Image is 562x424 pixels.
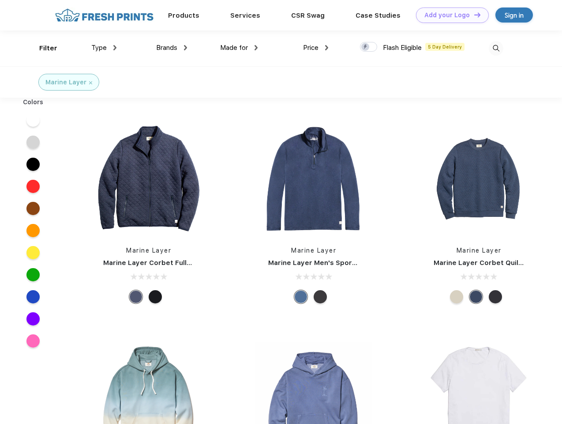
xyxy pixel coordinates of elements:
[89,81,92,84] img: filter_cancel.svg
[489,290,502,303] div: Charcoal
[495,8,533,23] a: Sign in
[255,120,372,237] img: func=resize&h=266
[505,10,524,20] div: Sign in
[314,290,327,303] div: Charcoal
[420,120,538,237] img: func=resize&h=266
[184,45,187,50] img: dropdown.png
[16,98,50,107] div: Colors
[291,11,325,19] a: CSR Swag
[103,259,225,267] a: Marine Layer Corbet Full-Zip Jacket
[457,247,502,254] a: Marine Layer
[126,247,171,254] a: Marine Layer
[474,12,480,17] img: DT
[255,45,258,50] img: dropdown.png
[149,290,162,303] div: Black
[230,11,260,19] a: Services
[489,41,503,56] img: desktop_search.svg
[156,44,177,52] span: Brands
[303,44,318,52] span: Price
[91,44,107,52] span: Type
[450,290,463,303] div: Oat Heather
[268,259,396,267] a: Marine Layer Men's Sport Quarter Zip
[383,44,422,52] span: Flash Eligible
[168,11,199,19] a: Products
[291,247,336,254] a: Marine Layer
[424,11,470,19] div: Add your Logo
[129,290,142,303] div: Navy
[469,290,483,303] div: Navy Heather
[425,43,465,51] span: 5 Day Delivery
[90,120,207,237] img: func=resize&h=266
[220,44,248,52] span: Made for
[45,78,86,87] div: Marine Layer
[294,290,307,303] div: Deep Denim
[113,45,116,50] img: dropdown.png
[39,43,57,53] div: Filter
[52,8,156,23] img: fo%20logo%202.webp
[325,45,328,50] img: dropdown.png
